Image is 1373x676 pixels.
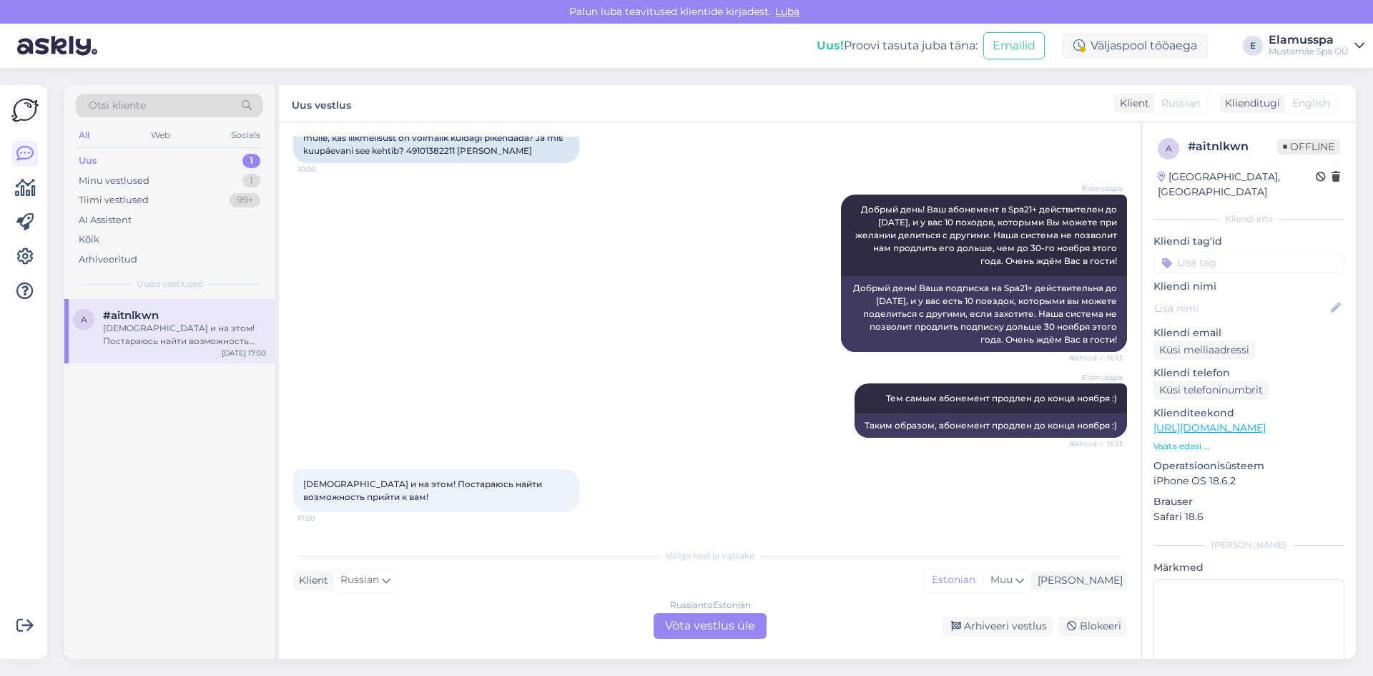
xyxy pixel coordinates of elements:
[925,569,983,591] div: Estonian
[293,549,1127,562] div: Valige keel ja vastake
[222,348,266,358] div: [DATE] 17:50
[297,164,351,175] span: 10:38
[293,573,328,588] div: Klient
[242,154,260,168] div: 1
[1069,372,1123,383] span: Elamusspa
[1161,96,1200,111] span: Russian
[654,613,767,639] div: Võta vestlus üle
[841,276,1127,352] div: Добрый день! Ваша подписка на Spa21+ действительна до [DATE], и у вас есть 10 поездок, которыми в...
[76,126,92,144] div: All
[103,309,159,322] span: #aitnlkwn
[670,599,751,612] div: Russian to Estonian
[1058,617,1127,636] div: Blokeeri
[11,97,39,124] img: Askly Logo
[817,37,978,54] div: Proovi tasuta juba täna:
[340,572,379,588] span: Russian
[1292,96,1329,111] span: English
[79,253,137,267] div: Arhiveeritud
[771,5,804,18] span: Luba
[1153,494,1344,509] p: Brauser
[817,39,844,52] b: Uus!
[1032,573,1123,588] div: [PERSON_NAME]
[1153,459,1344,474] p: Operatsioonisüsteem
[1114,96,1149,111] div: Klient
[983,32,1045,59] button: Emailid
[1158,170,1316,200] div: [GEOGRAPHIC_DATA], [GEOGRAPHIC_DATA]
[79,193,149,207] div: Tiimi vestlused
[943,617,1053,636] div: Arhiveeri vestlus
[230,193,260,207] div: 99+
[1153,366,1344,381] p: Kliendi telefon
[886,393,1117,403] span: Тем самым абонемент продлен до конца ноября :)
[1069,183,1123,194] span: Elamusspa
[855,413,1127,438] div: Таким образом, абонемент продлен до конца ноября :)
[242,174,260,188] div: 1
[1153,421,1266,434] a: [URL][DOMAIN_NAME]
[1153,252,1344,273] input: Lisa tag
[1269,34,1364,57] a: ElamusspaMustamäe Spa OÜ
[79,154,97,168] div: Uus
[1277,139,1340,155] span: Offline
[1062,33,1209,59] div: Väljaspool tööaega
[1269,46,1349,57] div: Mustamäe Spa OÜ
[103,322,266,348] div: [DEMOGRAPHIC_DATA] и на этом! Постараюсь найти возможность прийти к вам!
[228,126,263,144] div: Socials
[1153,279,1344,294] p: Kliendi nimi
[148,126,173,144] div: Web
[855,204,1119,266] span: Добрый день! Ваш абонемент в Spa21+ действителен до [DATE], и у вас 10 походов, которыми Вы может...
[81,314,87,325] span: a
[1069,353,1123,363] span: Nähtud ✓ 16:13
[1153,234,1344,249] p: Kliendi tag'id
[1153,381,1269,400] div: Küsi telefoninumbrit
[1243,36,1263,56] div: E
[1153,212,1344,225] div: Kliendi info
[1153,341,1255,360] div: Küsi meiliaadressi
[137,278,203,290] span: Uued vestlused
[1069,439,1123,449] span: Nähtud ✓ 16:13
[303,479,544,502] span: [DEMOGRAPHIC_DATA] и на этом! Постараюсь найти возможность прийти к вам!
[1153,406,1344,421] p: Klienditeekond
[79,232,99,247] div: Kõik
[1153,440,1344,453] p: Vaata edasi ...
[1153,509,1344,524] p: Safari 18.6
[1188,138,1277,155] div: # aitnlkwn
[1166,143,1172,154] span: a
[79,174,149,188] div: Minu vestlused
[79,213,132,227] div: AI Assistent
[1153,560,1344,575] p: Märkmed
[990,573,1013,586] span: Muu
[292,94,351,113] label: Uus vestlus
[1154,300,1328,316] input: Lisa nimi
[1153,539,1344,552] div: [PERSON_NAME]
[1153,474,1344,489] p: iPhone OS 18.6.2
[1219,96,1280,111] div: Klienditugi
[89,98,146,113] span: Otsi kliente
[1153,325,1344,341] p: Kliendi email
[297,513,351,524] span: 17:50
[1269,34,1349,46] div: Elamusspa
